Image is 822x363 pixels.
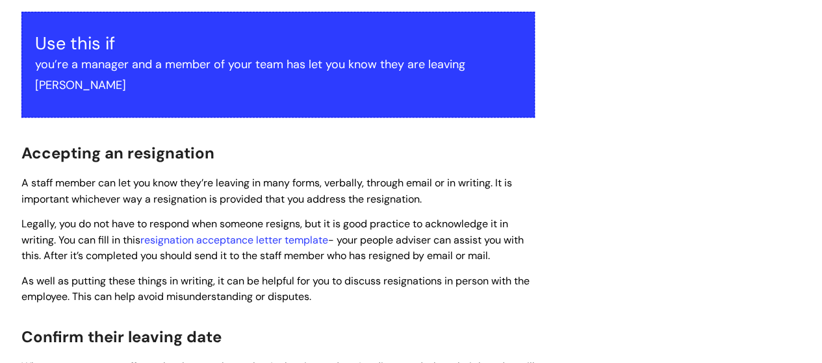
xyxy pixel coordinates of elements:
[21,143,214,163] span: Accepting an resignation
[21,327,222,347] span: Confirm their leaving date
[21,274,530,304] span: As well as putting these things in writing, it can be helpful for you to discuss resignations in ...
[21,176,512,206] span: A staff member can let you know they’re leaving in many forms, verbally, through email or in writ...
[140,233,328,247] a: resignation acceptance letter template
[35,33,521,54] h3: Use this if
[35,54,521,96] p: you’re a manager and a member of your team has let you know they are leaving [PERSON_NAME]
[21,217,524,263] span: Legally, you do not have to respond when someone resigns, but it is good practice to acknowledge ...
